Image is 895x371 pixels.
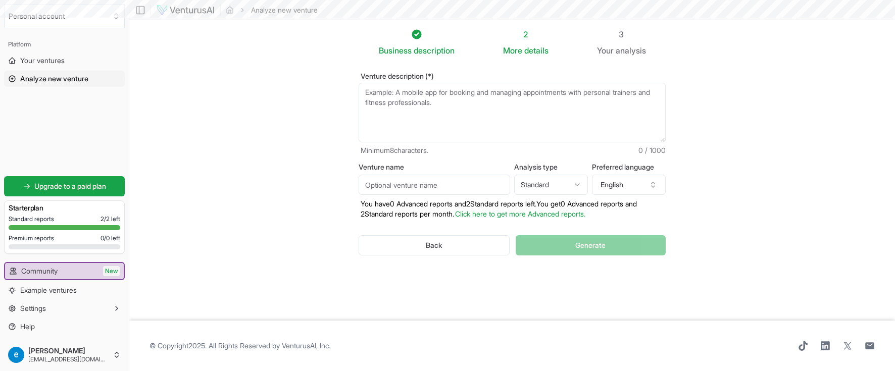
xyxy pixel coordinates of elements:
[5,263,124,279] a: CommunityNew
[379,44,412,57] span: Business
[8,347,24,363] img: ACg8ocKuB5NWBwEYXpzFpvYYFHzQZBdawHM6TXJA9iZ82_WGBzTU5w=s96-c
[20,303,46,313] span: Settings
[9,203,120,213] h3: Starter plan
[20,74,88,84] span: Analyze new venture
[20,285,77,295] span: Example ventures
[28,355,109,363] span: [EMAIL_ADDRESS][DOMAIN_NAME]
[4,282,125,298] a: Example ventures
[503,28,549,40] div: 2
[101,234,120,242] span: 0 / 0 left
[34,181,106,191] span: Upgrade to a paid plan
[4,71,125,87] a: Analyze new venture
[103,266,120,276] span: New
[503,44,522,57] span: More
[359,164,510,171] label: Venture name
[4,343,125,367] button: [PERSON_NAME][EMAIL_ADDRESS][DOMAIN_NAME]
[4,36,125,52] div: Platform
[20,322,35,332] span: Help
[28,346,109,355] span: [PERSON_NAME]
[514,164,588,171] label: Analysis type
[150,341,330,351] span: © Copyright 2025 . All Rights Reserved by .
[359,235,510,255] button: Back
[361,145,428,155] span: Minimum 8 characters.
[414,45,455,56] span: description
[21,266,58,276] span: Community
[20,56,65,66] span: Your ventures
[597,44,614,57] span: Your
[638,145,666,155] span: 0 / 1000
[4,319,125,335] a: Help
[282,341,329,350] a: VenturusAI, Inc
[524,45,549,56] span: details
[4,52,125,69] a: Your ventures
[4,300,125,316] button: Settings
[101,215,120,223] span: 2 / 2 left
[4,176,125,196] a: Upgrade to a paid plan
[592,164,666,171] label: Preferred language
[597,28,646,40] div: 3
[359,199,666,219] p: You have 0 Advanced reports and 2 Standard reports left. Y ou get 0 Advanced reports and 2 Standa...
[9,215,54,223] span: Standard reports
[359,73,666,80] label: Venture description (*)
[9,234,54,242] span: Premium reports
[592,175,666,195] button: English
[616,45,646,56] span: analysis
[359,175,510,195] input: Optional venture name
[455,209,585,218] a: Click here to get more Advanced reports.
